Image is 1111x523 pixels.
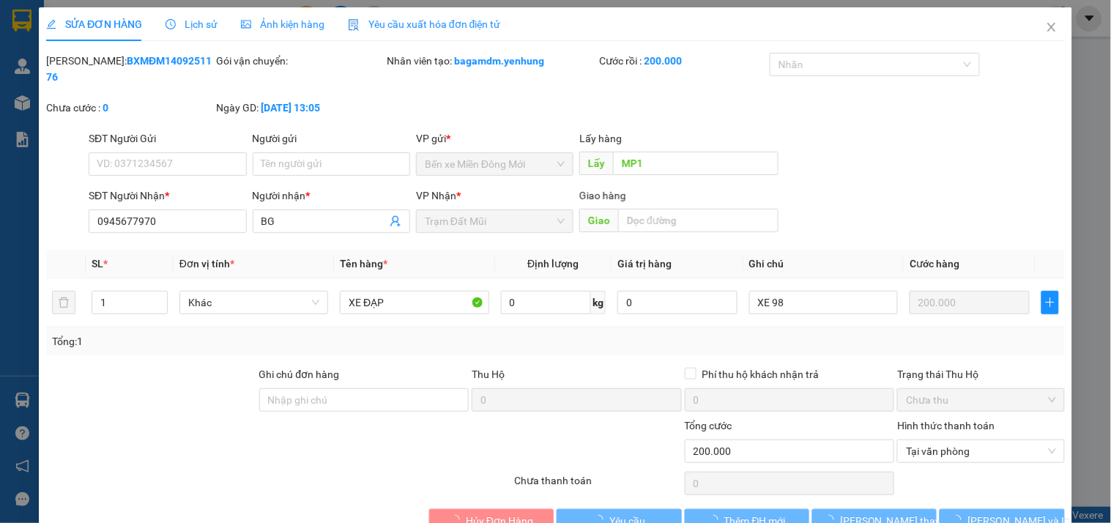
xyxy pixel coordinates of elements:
span: clock-circle [166,19,176,29]
div: [PERSON_NAME]: [46,53,213,85]
span: picture [241,19,251,29]
span: Lấy [580,152,614,175]
b: [DATE] 13:05 [261,102,321,114]
span: Định lượng [527,258,579,270]
span: Lấy hàng [580,133,623,144]
span: close [1046,21,1058,33]
label: Hình thức thanh toán [897,420,995,431]
span: Chưa thu [906,389,1055,411]
input: Dọc đường [619,209,779,232]
div: Tổng: 1 [52,333,430,349]
input: VD: Bàn, Ghế [340,291,488,314]
span: Tên hàng [340,258,387,270]
input: Dọc đường [614,152,779,175]
th: Ghi chú [743,250,904,278]
button: delete [52,291,75,314]
span: Tại văn phòng [906,440,1055,462]
span: Ảnh kiện hàng [241,18,324,30]
b: BXMĐM1409251176 [46,55,212,83]
div: Chưa cước : [46,100,213,116]
span: kg [591,291,606,314]
span: edit [46,19,56,29]
span: Giao hàng [580,190,627,201]
span: Phí thu hộ khách nhận trả [696,366,825,382]
input: 0 [910,291,1030,314]
div: VP gửi [416,130,573,146]
input: Ghi Chú [749,291,898,314]
b: 200.000 [644,55,683,67]
span: user-add [390,215,401,227]
b: bagamdm.yenhung [454,55,544,67]
span: Giao [580,209,619,232]
div: Ngày GD: [217,100,384,116]
span: Tổng cước [685,420,732,431]
div: SĐT Người Gửi [89,130,246,146]
div: SĐT Người Nhận [89,188,246,204]
span: Trạm Đất Mũi [425,210,565,232]
span: plus [1042,297,1058,308]
button: plus [1041,291,1059,314]
div: Nhân viên tạo: [387,53,597,69]
img: icon [348,19,360,31]
div: Gói vận chuyển: [217,53,384,69]
input: Ghi chú đơn hàng [259,388,469,412]
span: VP Nhận [416,190,456,201]
span: SL [92,258,103,270]
span: Cước hàng [910,258,959,270]
span: Bến xe Miền Đông Mới [425,153,565,175]
button: Close [1031,7,1072,48]
b: 0 [103,102,108,114]
span: SỬA ĐƠN HÀNG [46,18,142,30]
div: Người nhận [253,188,410,204]
label: Ghi chú đơn hàng [259,368,340,380]
span: Thu Hộ [472,368,505,380]
div: Chưa thanh toán [513,472,683,498]
span: Yêu cầu xuất hóa đơn điện tử [348,18,501,30]
div: Người gửi [253,130,410,146]
span: Đơn vị tính [179,258,234,270]
div: Cước rồi : [600,53,767,69]
span: Giá trị hàng [617,258,672,270]
span: Khác [188,292,319,314]
div: Trạng thái Thu Hộ [897,366,1064,382]
span: Lịch sử [166,18,218,30]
